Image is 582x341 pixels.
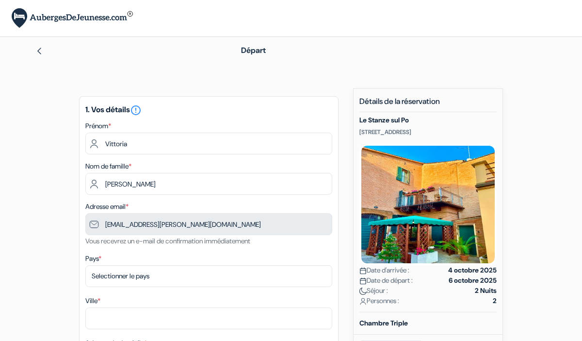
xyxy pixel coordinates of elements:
small: Vous recevrez un e-mail de confirmation immédiatement [85,237,250,245]
label: Ville [85,296,100,306]
input: Entrer le nom de famille [85,173,332,195]
span: Départ [241,45,266,55]
p: [STREET_ADDRESS] [359,128,497,136]
strong: 4 octobre 2025 [448,265,497,275]
span: Date d'arrivée : [359,265,409,275]
input: Entrer adresse e-mail [85,213,332,235]
span: Personnes : [359,296,399,306]
img: user_icon.svg [359,298,367,305]
input: Entrez votre prénom [85,133,332,154]
a: error_outline [130,104,142,115]
img: moon.svg [359,288,367,295]
span: Date de départ : [359,275,413,286]
h5: Détails de la réservation [359,97,497,112]
label: Pays [85,254,101,264]
strong: 2 [493,296,497,306]
span: Séjour : [359,286,388,296]
strong: 6 octobre 2025 [449,275,497,286]
img: calendar.svg [359,267,367,274]
img: AubergesDeJeunesse.com [12,8,133,28]
label: Adresse email [85,202,129,212]
img: calendar.svg [359,277,367,285]
h5: Le Stanze sul Po [359,116,497,124]
i: error_outline [130,104,142,116]
img: left_arrow.svg [35,47,43,55]
b: Chambre Triple [359,319,408,327]
h5: 1. Vos détails [85,104,332,116]
label: Nom de famille [85,161,131,171]
strong: 2 Nuits [475,286,497,296]
label: Prénom [85,121,111,131]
